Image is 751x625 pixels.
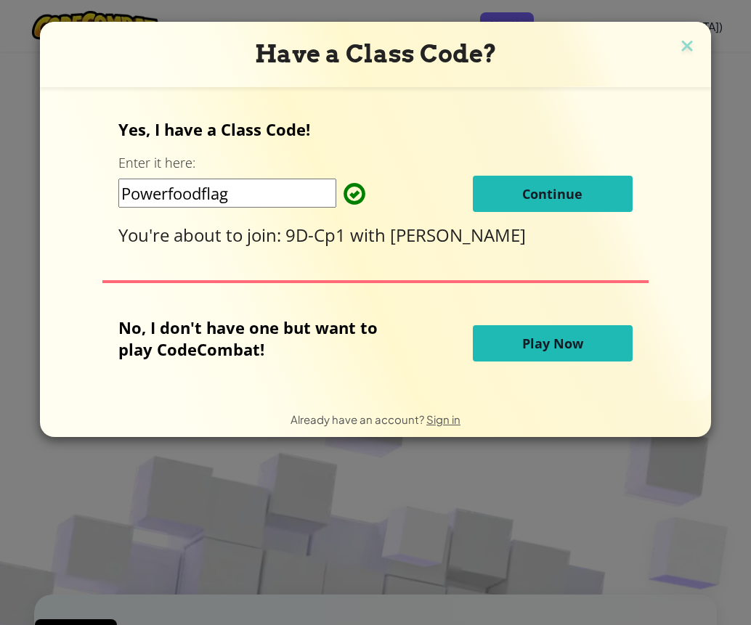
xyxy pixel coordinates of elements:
button: Play Now [473,325,633,361]
span: Continue [522,185,582,203]
span: Already have an account? [291,412,426,426]
button: Continue [473,176,633,212]
span: Play Now [522,335,583,352]
span: with [350,223,390,247]
span: [PERSON_NAME] [390,223,526,247]
span: 9D-Cp1 [285,223,350,247]
span: Have a Class Code? [255,39,497,68]
p: No, I don't have one but want to play CodeCombat! [118,316,399,360]
label: Enter it here: [118,154,195,172]
img: close icon [678,36,697,58]
p: Yes, I have a Class Code! [118,118,632,140]
a: Sign in [426,412,460,426]
span: You're about to join: [118,223,285,247]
